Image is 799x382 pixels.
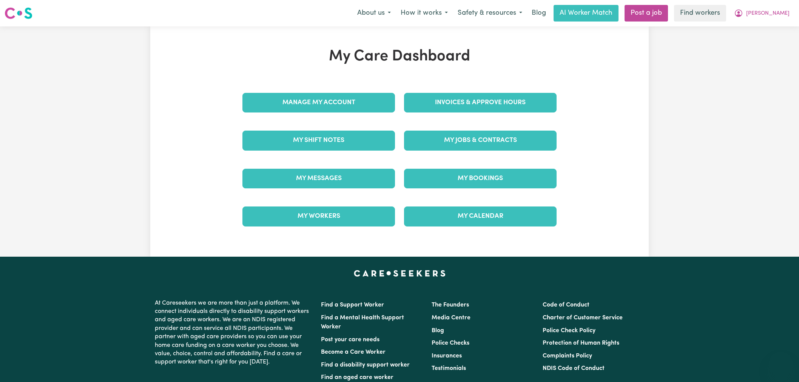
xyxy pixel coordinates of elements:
[321,337,379,343] a: Post your care needs
[543,353,592,359] a: Complaints Policy
[432,315,470,321] a: Media Centre
[242,93,395,112] a: Manage My Account
[352,5,396,21] button: About us
[404,131,557,150] a: My Jobs & Contracts
[321,349,386,355] a: Become a Care Worker
[453,5,527,21] button: Safety & resources
[432,365,466,371] a: Testimonials
[242,206,395,226] a: My Workers
[5,5,32,22] a: Careseekers logo
[543,328,595,334] a: Police Check Policy
[543,302,589,308] a: Code of Conduct
[527,5,551,22] a: Blog
[321,374,393,380] a: Find an aged care worker
[396,5,453,21] button: How it works
[769,352,793,376] iframe: Button to launch messaging window
[5,6,32,20] img: Careseekers logo
[242,131,395,150] a: My Shift Notes
[543,365,605,371] a: NDIS Code of Conduct
[321,362,410,368] a: Find a disability support worker
[238,48,561,66] h1: My Care Dashboard
[321,315,404,330] a: Find a Mental Health Support Worker
[432,340,469,346] a: Police Checks
[729,5,794,21] button: My Account
[432,328,444,334] a: Blog
[625,5,668,22] a: Post a job
[404,206,557,226] a: My Calendar
[543,340,619,346] a: Protection of Human Rights
[155,296,312,370] p: At Careseekers we are more than just a platform. We connect individuals directly to disability su...
[404,93,557,112] a: Invoices & Approve Hours
[242,169,395,188] a: My Messages
[432,353,462,359] a: Insurances
[674,5,726,22] a: Find workers
[321,302,384,308] a: Find a Support Worker
[746,9,790,18] span: [PERSON_NAME]
[432,302,469,308] a: The Founders
[554,5,619,22] a: AI Worker Match
[354,270,446,276] a: Careseekers home page
[404,169,557,188] a: My Bookings
[543,315,623,321] a: Charter of Customer Service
